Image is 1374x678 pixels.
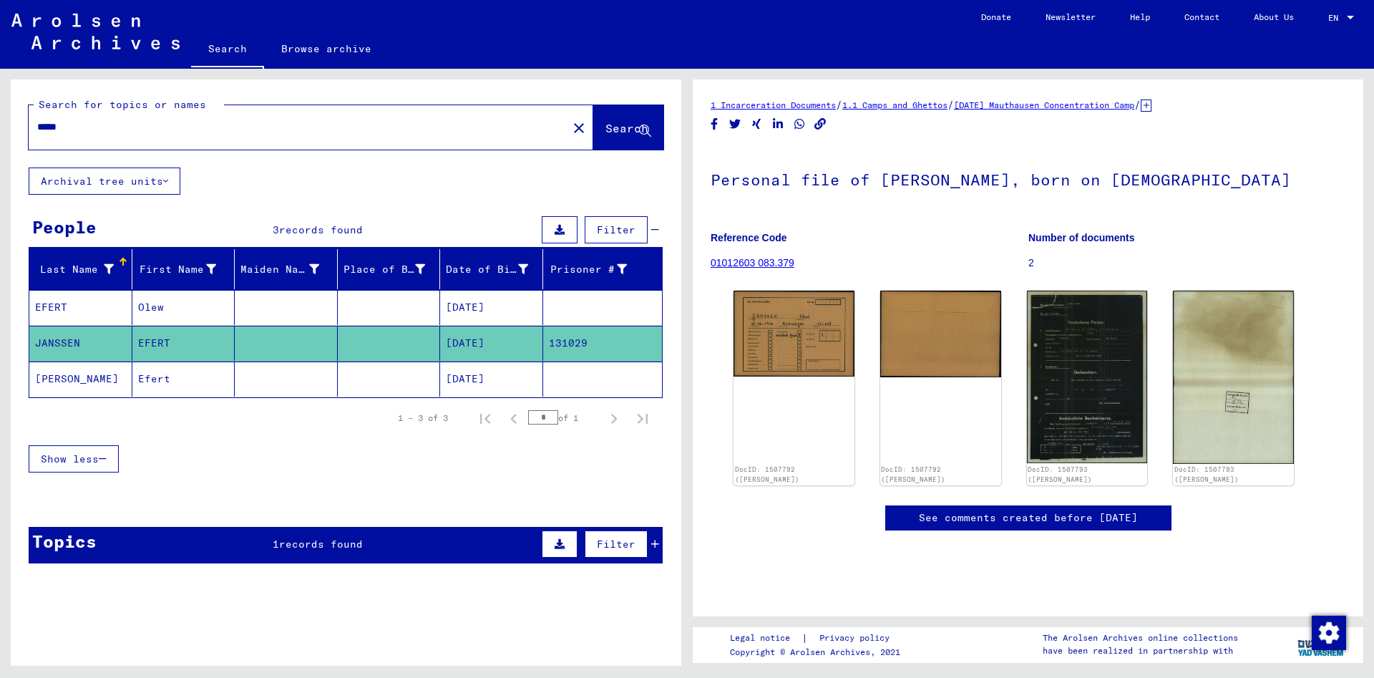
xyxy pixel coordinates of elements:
mat-cell: Olew [132,290,235,325]
span: Filter [597,223,635,236]
button: Share on Xing [749,115,764,133]
mat-cell: [DATE] [440,326,543,361]
mat-cell: EFERT [29,290,132,325]
div: Place of Birth [343,258,444,281]
div: of 1 [528,411,600,425]
div: Change consent [1311,615,1345,649]
a: DocID: 1507793 ([PERSON_NAME]) [1028,465,1092,483]
span: / [1134,98,1141,111]
span: EN [1328,13,1344,23]
mat-header-cell: Maiden Name [235,249,338,289]
span: / [836,98,842,111]
mat-header-cell: Last Name [29,249,132,289]
button: Share on Facebook [707,115,722,133]
button: Share on LinkedIn [771,115,786,133]
div: First Name [138,258,235,281]
button: Previous page [500,404,528,432]
img: yv_logo.png [1295,626,1348,662]
span: 3 [273,223,279,236]
img: Arolsen_neg.svg [11,14,180,49]
button: Show less [29,445,119,473]
a: DocID: 1507792 ([PERSON_NAME]) [881,465,945,483]
mat-header-cell: Place of Birth [338,249,441,289]
mat-header-cell: Prisoner # [543,249,663,289]
div: Date of Birth [446,258,546,281]
img: 001.jpg [734,291,854,377]
div: First Name [138,262,217,277]
a: 1 Incarceration Documents [711,100,836,110]
div: Place of Birth [343,262,426,277]
span: / [947,98,954,111]
button: Clear [565,113,593,142]
b: Reference Code [711,232,787,243]
span: 1 [273,538,279,551]
p: Copyright © Arolsen Archives, 2021 [730,646,907,659]
div: Maiden Name [240,262,319,277]
a: 1.1 Camps and Ghettos [842,100,947,110]
img: 001.jpg [1027,291,1148,463]
a: DocID: 1507793 ([PERSON_NAME]) [1174,465,1239,483]
div: Date of Birth [446,262,528,277]
mat-label: Search for topics or names [39,98,206,111]
a: 01012603 083.379 [711,257,794,268]
span: Show less [41,452,99,465]
a: Search [191,32,264,69]
div: | [730,631,907,646]
a: Privacy policy [808,631,907,646]
a: [DATE] Mauthausen Concentration Camp [954,100,1134,110]
button: Last page [628,404,657,432]
span: records found [279,223,363,236]
mat-cell: [DATE] [440,362,543,397]
img: Change consent [1312,616,1346,650]
button: Share on Twitter [728,115,743,133]
button: Filter [585,216,648,243]
span: Filter [597,538,635,551]
button: Archival tree units [29,168,180,195]
mat-cell: Efert [132,362,235,397]
span: Search [605,121,648,135]
img: 002.jpg [1173,291,1294,464]
a: See comments created before [DATE] [919,510,1138,526]
button: Filter [585,531,648,558]
button: Next page [600,404,628,432]
img: 002.jpg [880,291,1001,377]
a: DocID: 1507792 ([PERSON_NAME]) [735,465,799,483]
b: Number of documents [1028,232,1135,243]
mat-header-cell: First Name [132,249,235,289]
h1: Personal file of [PERSON_NAME], born on [DEMOGRAPHIC_DATA] [711,147,1345,210]
button: Copy link [813,115,828,133]
mat-cell: EFERT [132,326,235,361]
mat-cell: [DATE] [440,290,543,325]
a: Browse archive [264,32,389,66]
div: Topics [32,528,97,554]
p: have been realized in partnership with [1043,644,1238,657]
a: Legal notice [730,631,801,646]
span: records found [279,538,363,551]
mat-cell: 131029 [543,326,663,361]
button: Share on WhatsApp [792,115,807,133]
mat-icon: close [570,120,588,137]
button: First page [471,404,500,432]
mat-cell: [PERSON_NAME] [29,362,132,397]
div: Last Name [35,258,132,281]
mat-cell: JANSSEN [29,326,132,361]
div: Prisoner # [549,258,645,281]
div: People [32,214,97,240]
div: Maiden Name [240,258,337,281]
div: Last Name [35,262,114,277]
button: Search [593,105,663,150]
div: Prisoner # [549,262,628,277]
mat-header-cell: Date of Birth [440,249,543,289]
div: 1 – 3 of 3 [398,412,448,425]
p: 2 [1028,256,1345,271]
p: The Arolsen Archives online collections [1043,631,1238,644]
